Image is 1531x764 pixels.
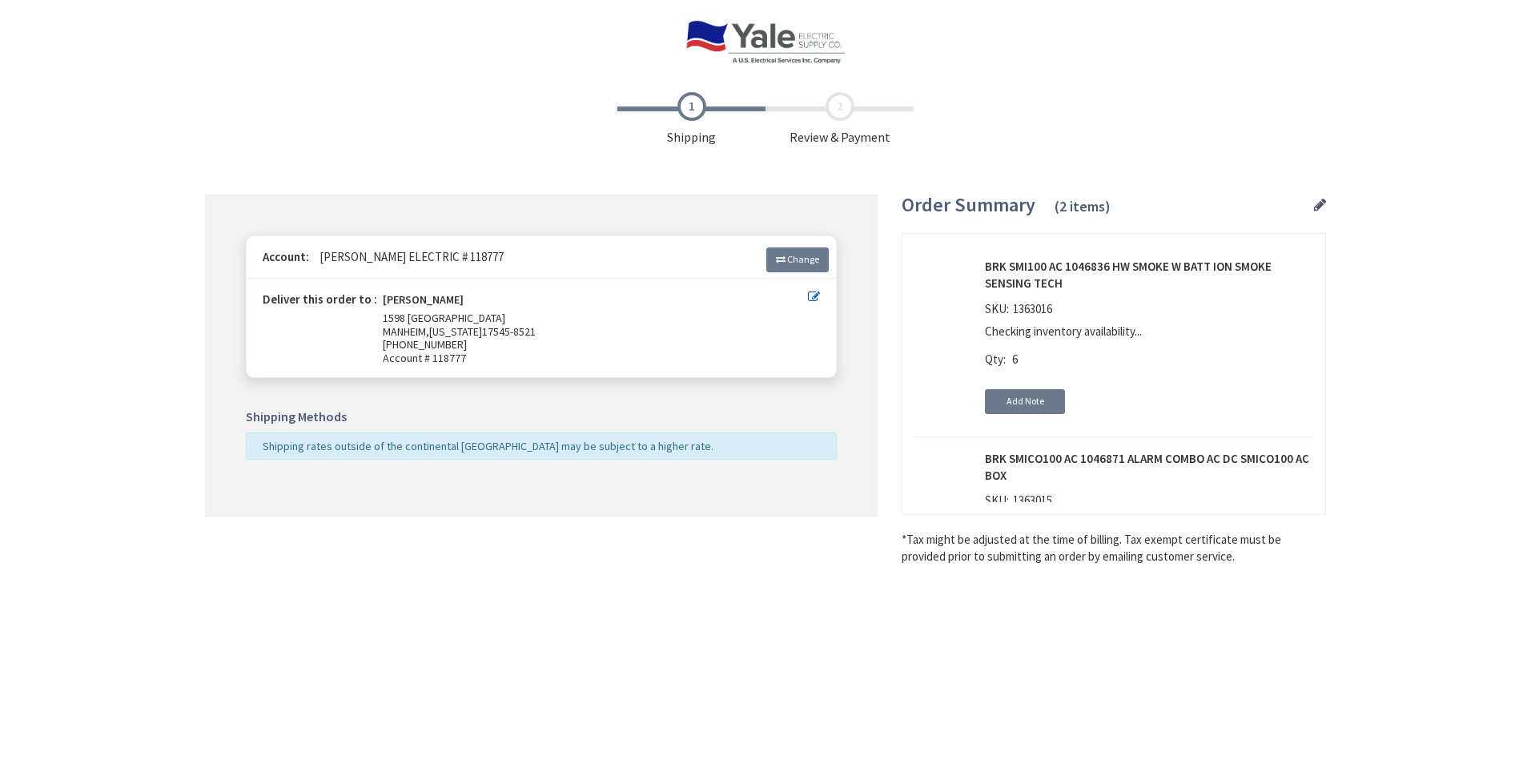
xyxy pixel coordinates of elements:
span: Review & Payment [765,92,914,147]
img: Yale Electric Supply Co. [685,20,846,64]
div: SKU: [985,300,1056,323]
span: Shipping [617,92,765,147]
a: Change [766,247,829,271]
strong: [PERSON_NAME] [383,293,464,312]
strong: Deliver this order to : [263,292,377,307]
span: 1363016 [1009,301,1056,316]
span: [PHONE_NUMBER] [383,337,467,352]
span: [PERSON_NAME] ELECTRIC # 118777 [311,249,504,264]
span: (2 items) [1055,197,1111,215]
span: Qty [985,352,1003,367]
div: SKU: [985,492,1056,514]
strong: BRK SMICO100 AC 1046871 ALARM COMBO AC DC SMICO100 AC BOX [985,450,1313,485]
p: Checking inventory availability... [985,323,1305,340]
span: 1363015 [1009,493,1056,508]
span: Change [787,253,819,265]
h5: Shipping Methods [246,410,837,424]
span: Account # 118777 [383,352,808,365]
span: 6 [1012,352,1018,367]
span: MANHEIM, [383,324,429,339]
span: Shipping rates outside of the continental [GEOGRAPHIC_DATA] may be subject to a higher rate. [263,439,713,453]
span: [US_STATE] [429,324,482,339]
: *Tax might be adjusted at the time of billing. Tax exempt certificate must be provided prior to s... [902,531,1326,565]
strong: BRK SMI100 AC 1046836 HW SMOKE W BATT ION SMOKE SENSING TECH [985,258,1313,292]
span: 17545-8521 [482,324,536,339]
span: Order Summary [902,192,1035,217]
span: 1598 [GEOGRAPHIC_DATA] [383,311,505,325]
strong: Account: [263,249,309,264]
